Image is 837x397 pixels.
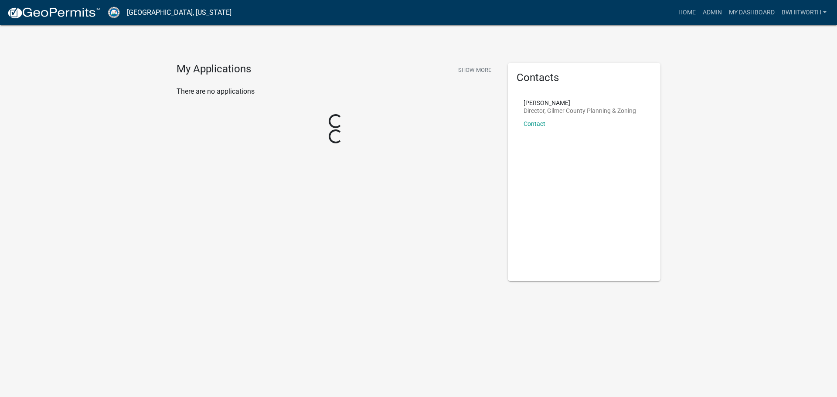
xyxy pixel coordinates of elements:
[675,4,699,21] a: Home
[725,4,778,21] a: My Dashboard
[778,4,830,21] a: BWhitworth
[177,86,495,97] p: There are no applications
[455,63,495,77] button: Show More
[107,7,120,18] img: Gilmer County, Georgia
[524,108,636,114] p: Director, Gilmer County Planning & Zoning
[524,100,636,106] p: [PERSON_NAME]
[517,71,652,84] h5: Contacts
[699,4,725,21] a: Admin
[127,5,231,20] a: [GEOGRAPHIC_DATA], [US_STATE]
[177,63,251,76] h4: My Applications
[524,120,545,127] a: Contact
